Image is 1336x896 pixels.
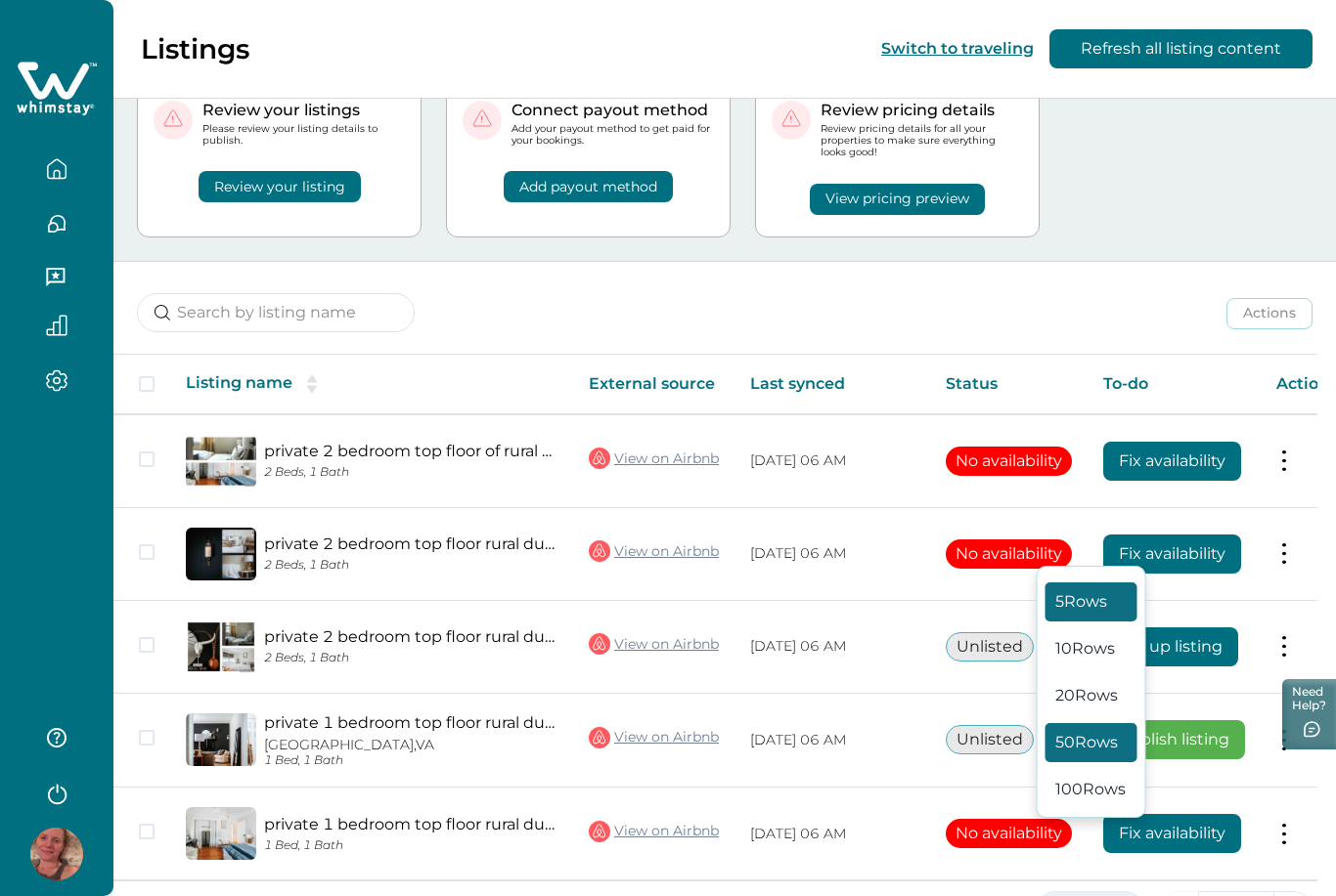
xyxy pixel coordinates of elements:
[186,435,256,488] img: propertyImage_private 2 bedroom top floor of rural duplex
[264,627,557,646] a: private 2 bedroom top floor rural duplex
[946,539,1072,569] button: No availability
[946,632,1034,661] button: Unlisted
[1103,534,1241,574] button: Fix availability
[264,815,557,833] a: private 1 bedroom top floor rural duplex
[264,838,557,853] p: 1 Bed, 1 Bath
[264,753,557,768] p: 1 Bed, 1 Bath
[264,442,557,460] a: private 2 bedroom top floor of rural duplex
[186,528,256,580] img: propertyImage_private 2 bedroom top floor rural duplex
[1103,627,1238,666] button: Set up listing
[512,123,714,147] p: Add your payout method to get paid for your bookings.
[202,123,405,147] p: Please review your listing details to publish.
[1103,814,1241,853] button: Fix availability
[810,184,985,215] button: View pricing preview
[186,807,256,860] img: propertyImage_private 1 bedroom top floor rural duplex
[202,101,405,120] p: Review your listings
[1046,723,1137,762] button: 50 Rows
[881,39,1034,58] button: Switch to traveling
[589,538,719,564] a: View on Airbnb
[589,631,719,657] a: View on Airbnb
[946,447,1072,476] button: No availability
[1103,720,1245,759] button: Publish listing
[1226,298,1313,329] button: Actions
[170,355,573,414] th: Listing name
[30,828,83,880] img: Whimstay Host
[1046,676,1137,715] button: 20 Rows
[750,637,914,657] p: [DATE] 06 AM
[264,713,557,732] a: private 1 bedroom top floor rural duplex
[137,293,415,332] input: Search by listing name
[750,731,914,750] p: [DATE] 06 AM
[735,355,930,414] th: Last synced
[1088,355,1261,414] th: To-do
[292,374,332,394] button: sorting
[186,713,256,766] img: propertyImage_private 1 bedroom top floor rural duplex
[264,465,557,480] p: 2 Beds, 1 Bath
[1049,29,1313,68] button: Refresh all listing content
[504,171,673,202] button: Add payout method
[1046,629,1137,668] button: 10 Rows
[264,558,557,573] p: 2 Beds, 1 Bath
[573,355,735,414] th: External source
[1103,442,1241,481] button: Fix availability
[1046,582,1137,621] button: 5 Rows
[589,725,719,750] a: View on Airbnb
[264,534,557,553] a: private 2 bedroom top floor rural duplex
[264,737,557,753] p: [GEOGRAPHIC_DATA], VA
[199,171,361,202] button: Review your listing
[750,451,914,471] p: [DATE] 06 AM
[589,446,719,471] a: View on Airbnb
[264,651,557,665] p: 2 Beds, 1 Bath
[946,725,1034,754] button: Unlisted
[946,819,1072,848] button: No availability
[512,101,714,120] p: Connect payout method
[1046,770,1137,809] button: 100 Rows
[821,101,1023,120] p: Review pricing details
[750,825,914,844] p: [DATE] 06 AM
[821,123,1023,159] p: Review pricing details for all your properties to make sure everything looks good!
[186,620,256,673] img: propertyImage_private 2 bedroom top floor rural duplex
[589,819,719,844] a: View on Airbnb
[750,544,914,564] p: [DATE] 06 AM
[930,355,1088,414] th: Status
[141,32,249,65] p: Listings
